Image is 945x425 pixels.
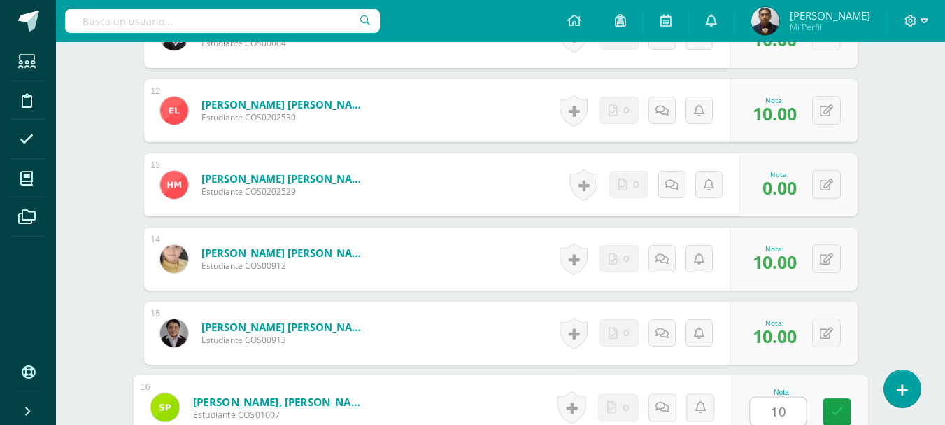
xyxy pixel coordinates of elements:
img: 5dced1c7f46d5916dc711e2a2a10d333.png [160,171,188,199]
span: 10.00 [753,250,797,274]
div: Nota: [753,244,797,253]
div: Nota: [762,169,797,179]
input: Busca un usuario... [65,9,380,33]
a: [PERSON_NAME], [PERSON_NAME] [192,394,365,409]
span: 10.00 [753,324,797,348]
span: 0 [623,97,630,123]
span: 0 [623,320,630,346]
a: [PERSON_NAME] [PERSON_NAME] [201,97,369,111]
span: Estudiante COS00912 [201,260,369,272]
a: [PERSON_NAME] [PERSON_NAME] [201,172,369,186]
img: c42d83a6ddd519f6c709bec7eb40ad42.png [160,319,188,347]
span: [PERSON_NAME] [790,8,870,22]
span: Estudiante COS00004 [201,37,369,49]
div: Nota: [753,318,797,328]
span: 0.00 [762,176,797,200]
a: [PERSON_NAME] [PERSON_NAME] [201,246,369,260]
span: 0 [633,172,639,197]
img: c57709beb391333cc488fee1777208fd.png [160,97,188,125]
img: 383cc7b371c47e37abd49284a1b7a115.png [160,245,188,273]
a: [PERSON_NAME] [PERSON_NAME] [201,320,369,334]
span: 0 [623,246,630,272]
span: Estudiante COS0202530 [201,111,369,123]
span: Estudiante COS00913 [201,334,369,346]
img: 7721adb16757ec1c50571a5cca833627.png [150,393,179,421]
span: Mi Perfil [790,21,870,33]
span: Estudiante COS01007 [192,409,365,421]
img: d8a63182bdadade96a63bd9240c6e241.png [751,7,779,35]
div: Nota: [753,95,797,105]
span: 10.00 [753,102,797,125]
span: 0 [622,394,628,421]
div: Nota [749,389,813,396]
span: Estudiante COS0202529 [201,186,369,197]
